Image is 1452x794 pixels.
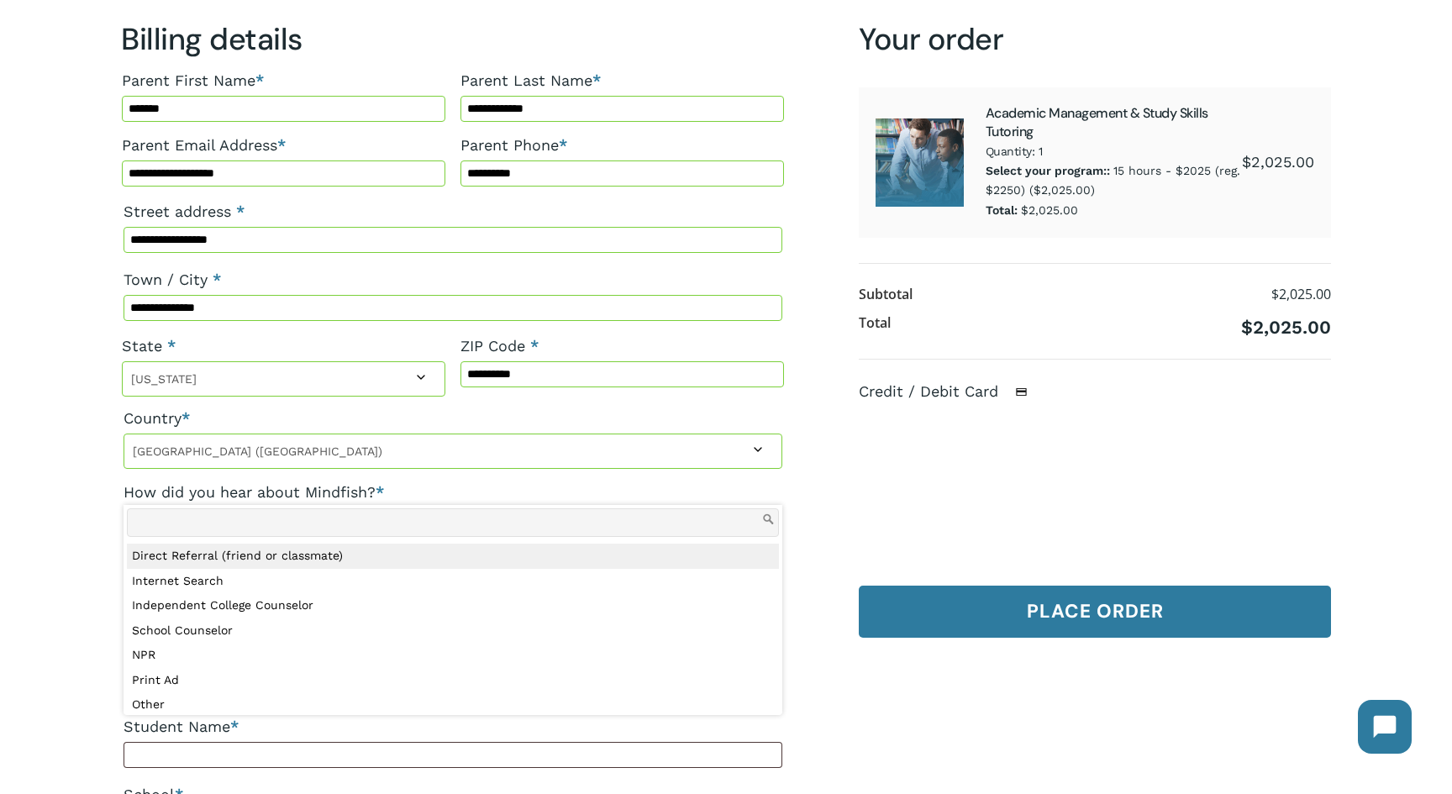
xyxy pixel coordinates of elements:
label: Credit / Debit Card [859,382,1045,400]
bdi: 2,025.00 [1241,317,1331,338]
abbr: required [530,337,539,355]
li: Independent College Counselor [127,593,779,618]
abbr: required [213,271,221,288]
li: NPR [127,643,779,668]
th: Total [859,309,891,342]
li: Other [127,692,779,718]
li: Direct Referral (friend or classmate) [127,544,779,569]
img: Teacher working with male teenage pupil at computer [876,118,963,206]
span: $ [1271,285,1279,303]
span: Colorado [123,366,445,392]
li: Print Ad [127,668,779,693]
span: $ [1242,153,1251,171]
iframe: Chatbot [1341,683,1428,770]
span: Quantity: 1 [986,141,1242,161]
label: Country [124,403,782,434]
label: Student Name [124,712,782,742]
span: State [122,361,445,397]
abbr: required [236,202,245,220]
button: Place order [859,586,1331,638]
img: Credit / Debit Card [1006,381,1037,402]
label: ZIP Code [460,331,784,361]
span: United States (US) [124,439,781,464]
h3: Billing details [121,20,785,59]
label: Parent Email Address [122,130,445,160]
label: Parent Phone [460,130,784,160]
th: Subtotal [859,281,913,309]
label: Town / City [124,265,782,295]
li: School Counselor [127,618,779,644]
label: Parent Last Name [460,66,784,96]
p: $2,025.00 [986,201,1242,221]
label: How did you hear about Mindfish? [124,477,782,507]
iframe: Secure payment input frame [871,418,1313,559]
bdi: 2,025.00 [1271,285,1331,303]
label: Street address [124,197,782,227]
span: $ [1241,317,1253,338]
span: Country [124,434,782,469]
dt: Total: [986,201,1018,221]
dt: Select your program:: [986,161,1110,181]
abbr: required [167,337,176,355]
a: Academic Management & Study Skills Tutoring [986,104,1208,140]
label: State [122,331,445,361]
bdi: 2,025.00 [1242,153,1314,171]
li: Internet Search [127,569,779,594]
p: 15 hours - $2025 (reg. $2250) ($2,025.00) [986,161,1242,202]
label: Parent First Name [122,66,445,96]
h3: Your order [859,20,1331,59]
